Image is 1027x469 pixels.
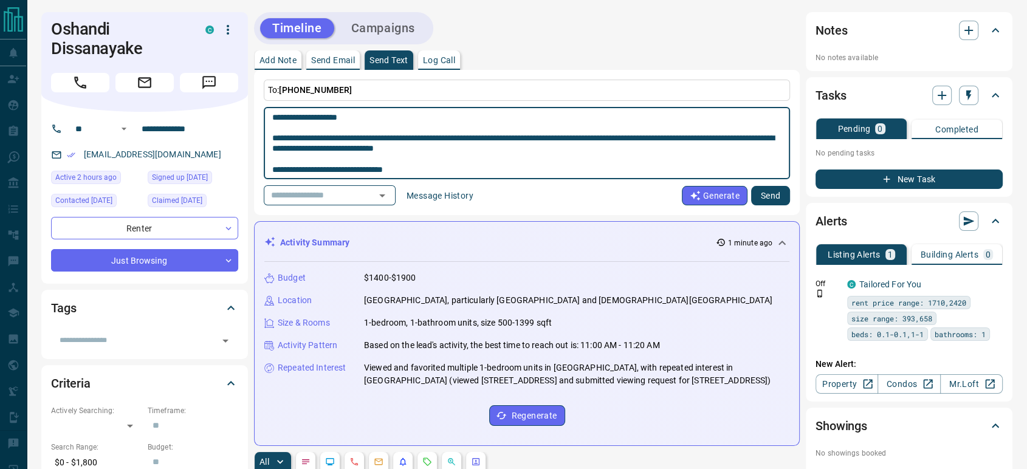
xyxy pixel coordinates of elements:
[55,194,112,207] span: Contacted [DATE]
[682,186,747,205] button: Generate
[148,194,238,211] div: Wed Jan 17 2024
[259,56,297,64] p: Add Note
[888,250,893,259] p: 1
[217,332,234,349] button: Open
[84,149,221,159] a: [EMAIL_ADDRESS][DOMAIN_NAME]
[51,374,91,393] h2: Criteria
[816,211,847,231] h2: Alerts
[51,19,187,58] h1: Oshandi Dissanayake
[816,144,1003,162] p: No pending tasks
[851,296,966,309] span: rent price range: 1710,2420
[422,457,432,467] svg: Requests
[51,405,142,416] p: Actively Searching:
[859,279,921,289] a: Tailored For You
[51,73,109,92] span: Call
[489,405,565,426] button: Regenerate
[278,272,306,284] p: Budget
[180,73,238,92] span: Message
[374,187,391,204] button: Open
[935,328,986,340] span: bathrooms: 1
[816,289,824,298] svg: Push Notification Only
[67,151,75,159] svg: Email Verified
[278,361,346,374] p: Repeated Interest
[51,369,238,398] div: Criteria
[816,207,1003,236] div: Alerts
[986,250,991,259] p: 0
[51,171,142,188] div: Mon Oct 13 2025
[816,411,1003,440] div: Showings
[279,85,352,95] span: [PHONE_NUMBER]
[878,125,882,133] p: 0
[816,81,1003,110] div: Tasks
[369,56,408,64] p: Send Text
[301,457,311,467] svg: Notes
[311,56,355,64] p: Send Email
[728,238,772,248] p: 1 minute ago
[878,374,940,394] a: Condos
[51,442,142,453] p: Search Range:
[851,328,924,340] span: beds: 0.1-0.1,1-1
[260,18,334,38] button: Timeline
[816,21,847,40] h2: Notes
[280,236,349,249] p: Activity Summary
[816,52,1003,63] p: No notes available
[51,217,238,239] div: Renter
[816,169,1003,189] button: New Task
[259,457,269,466] p: All
[364,272,416,284] p: $1400-$1900
[851,312,932,324] span: size range: 393,658
[51,194,142,211] div: Wed Jan 17 2024
[816,86,846,105] h2: Tasks
[115,73,174,92] span: Email
[816,374,878,394] a: Property
[278,294,312,307] p: Location
[921,250,978,259] p: Building Alerts
[364,317,552,329] p: 1-bedroom, 1-bathroom units, size 500-1399 sqft
[816,278,840,289] p: Off
[399,186,481,205] button: Message History
[51,293,238,323] div: Tags
[152,171,208,183] span: Signed up [DATE]
[423,56,455,64] p: Log Call
[51,249,238,272] div: Just Browsing
[117,122,131,136] button: Open
[264,231,789,254] div: Activity Summary1 minute ago
[264,80,790,101] p: To:
[837,125,870,133] p: Pending
[278,317,330,329] p: Size & Rooms
[364,294,772,307] p: [GEOGRAPHIC_DATA], particularly [GEOGRAPHIC_DATA] and [DEMOGRAPHIC_DATA][GEOGRAPHIC_DATA]
[847,280,856,289] div: condos.ca
[349,457,359,467] svg: Calls
[152,194,202,207] span: Claimed [DATE]
[751,186,790,205] button: Send
[816,416,867,436] h2: Showings
[364,339,660,352] p: Based on the lead's activity, the best time to reach out is: 11:00 AM - 11:20 AM
[828,250,881,259] p: Listing Alerts
[471,457,481,467] svg: Agent Actions
[148,405,238,416] p: Timeframe:
[148,442,238,453] p: Budget:
[940,374,1003,394] a: Mr.Loft
[364,361,789,387] p: Viewed and favorited multiple 1-bedroom units in [GEOGRAPHIC_DATA], with repeated interest in [GE...
[148,171,238,188] div: Mon Jan 01 2024
[816,448,1003,459] p: No showings booked
[398,457,408,467] svg: Listing Alerts
[55,171,117,183] span: Active 2 hours ago
[51,298,76,318] h2: Tags
[816,16,1003,45] div: Notes
[816,358,1003,371] p: New Alert:
[447,457,456,467] svg: Opportunities
[339,18,427,38] button: Campaigns
[935,125,978,134] p: Completed
[278,339,337,352] p: Activity Pattern
[325,457,335,467] svg: Lead Browsing Activity
[374,457,383,467] svg: Emails
[205,26,214,34] div: condos.ca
